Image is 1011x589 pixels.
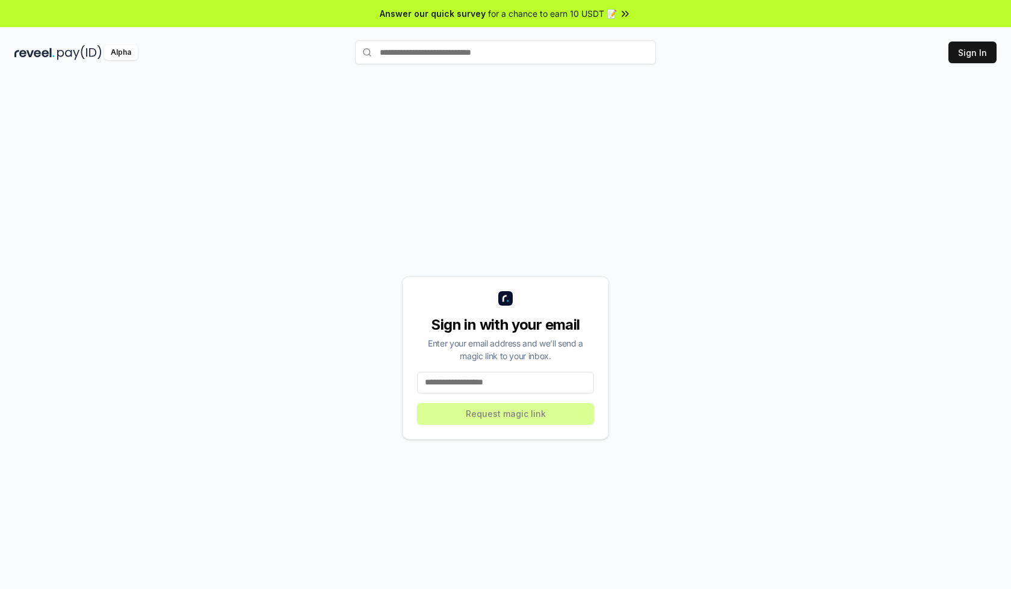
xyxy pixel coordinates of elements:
[948,42,997,63] button: Sign In
[417,337,594,362] div: Enter your email address and we’ll send a magic link to your inbox.
[104,45,138,60] div: Alpha
[57,45,102,60] img: pay_id
[498,291,513,306] img: logo_small
[14,45,55,60] img: reveel_dark
[488,7,617,20] span: for a chance to earn 10 USDT 📝
[380,7,486,20] span: Answer our quick survey
[417,315,594,335] div: Sign in with your email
